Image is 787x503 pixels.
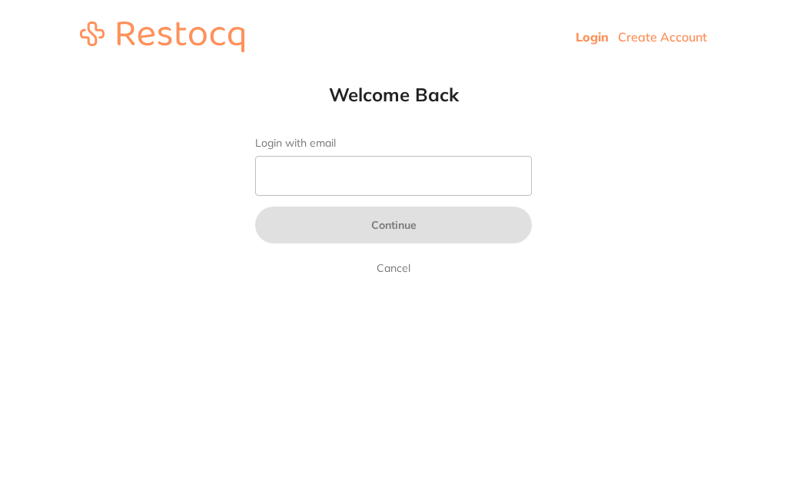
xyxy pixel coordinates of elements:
button: Continue [255,207,532,243]
img: restocq_logo.svg [80,22,244,52]
h1: Welcome Back [224,83,563,106]
label: Login with email [255,137,532,150]
a: Login [576,29,609,45]
a: Create Account [618,29,707,45]
a: Cancel [374,259,413,277]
